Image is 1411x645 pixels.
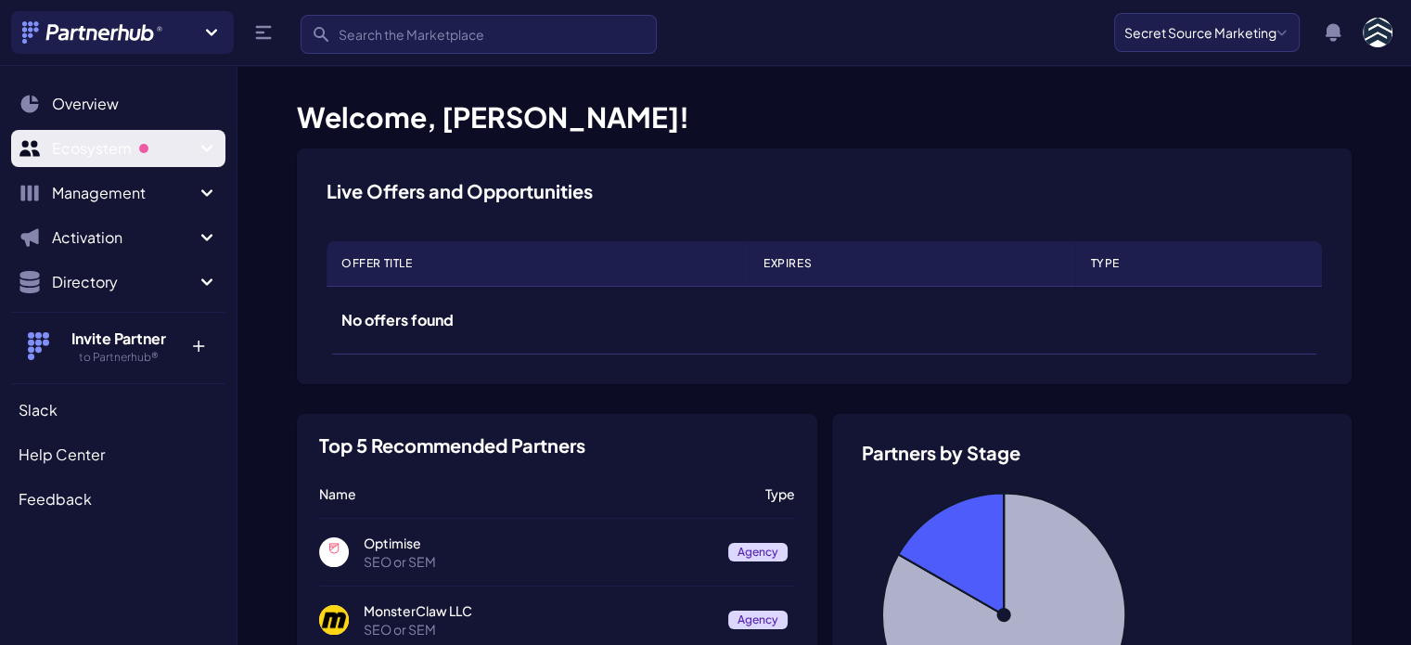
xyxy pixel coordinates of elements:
[327,241,749,287] th: Offer Title
[728,543,788,561] span: Agency
[11,436,225,473] a: Help Center
[11,174,225,212] button: Management
[58,328,178,350] h4: Invite Partner
[11,219,225,256] button: Activation
[319,534,795,571] a: Optimise Optimise SEO or SEM Agency
[19,444,105,466] span: Help Center
[364,552,713,571] p: SEO or SEM
[52,137,196,160] span: Ecosystem
[1363,18,1392,47] img: user photo
[52,182,196,204] span: Management
[52,226,196,249] span: Activation
[749,241,1076,287] th: Expires
[11,481,225,518] a: Feedback
[11,85,225,123] a: Overview
[297,99,689,135] span: Welcome, [PERSON_NAME]!
[364,534,713,552] p: Optimise
[11,312,225,380] button: Invite Partner to Partnerhub® +
[19,399,58,421] span: Slack
[11,264,225,301] button: Directory
[52,93,119,115] span: Overview
[52,271,196,293] span: Directory
[19,488,92,510] span: Feedback
[728,611,788,629] span: Agency
[364,601,713,620] p: MonsterClaw LLC
[11,130,225,167] button: Ecosystem
[319,605,349,635] img: MonsterClaw LLC
[327,178,593,204] h3: Live Offers and Opportunities
[11,392,225,429] a: Slack
[319,484,750,503] p: Name
[178,328,218,357] p: +
[1075,241,1322,287] th: Type
[319,436,585,455] h3: Top 5 Recommended Partners
[862,444,1323,462] h3: Partners by Stage
[327,287,1322,355] td: No offers found
[319,537,349,567] img: Optimise
[22,21,164,44] img: Partnerhub® Logo
[765,484,795,503] p: Type
[301,15,657,54] input: Search the Marketplace
[364,620,713,639] p: SEO or SEM
[319,601,795,639] a: MonsterClaw LLC MonsterClaw LLC SEO or SEM Agency
[58,350,178,365] h5: to Partnerhub®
